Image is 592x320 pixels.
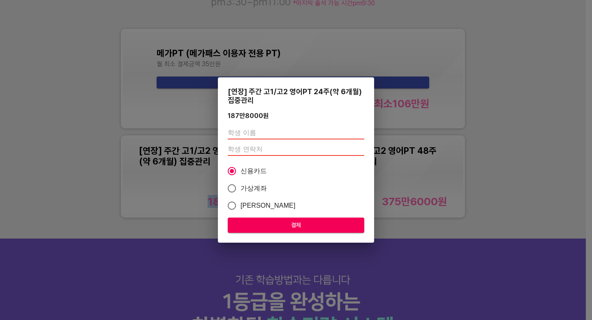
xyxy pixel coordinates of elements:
span: [PERSON_NAME] [240,201,296,211]
input: 학생 이름 [228,126,364,139]
span: 가상계좌 [240,183,267,193]
span: 신용카드 [240,166,267,176]
div: [연장] 주간 고1/고2 영어PT 24주(약 6개월) 집중관리 [228,87,364,104]
button: 결제 [228,218,364,233]
span: 결제 [234,220,358,230]
input: 학생 연락처 [228,143,364,156]
div: 187만8000 원 [228,112,269,120]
